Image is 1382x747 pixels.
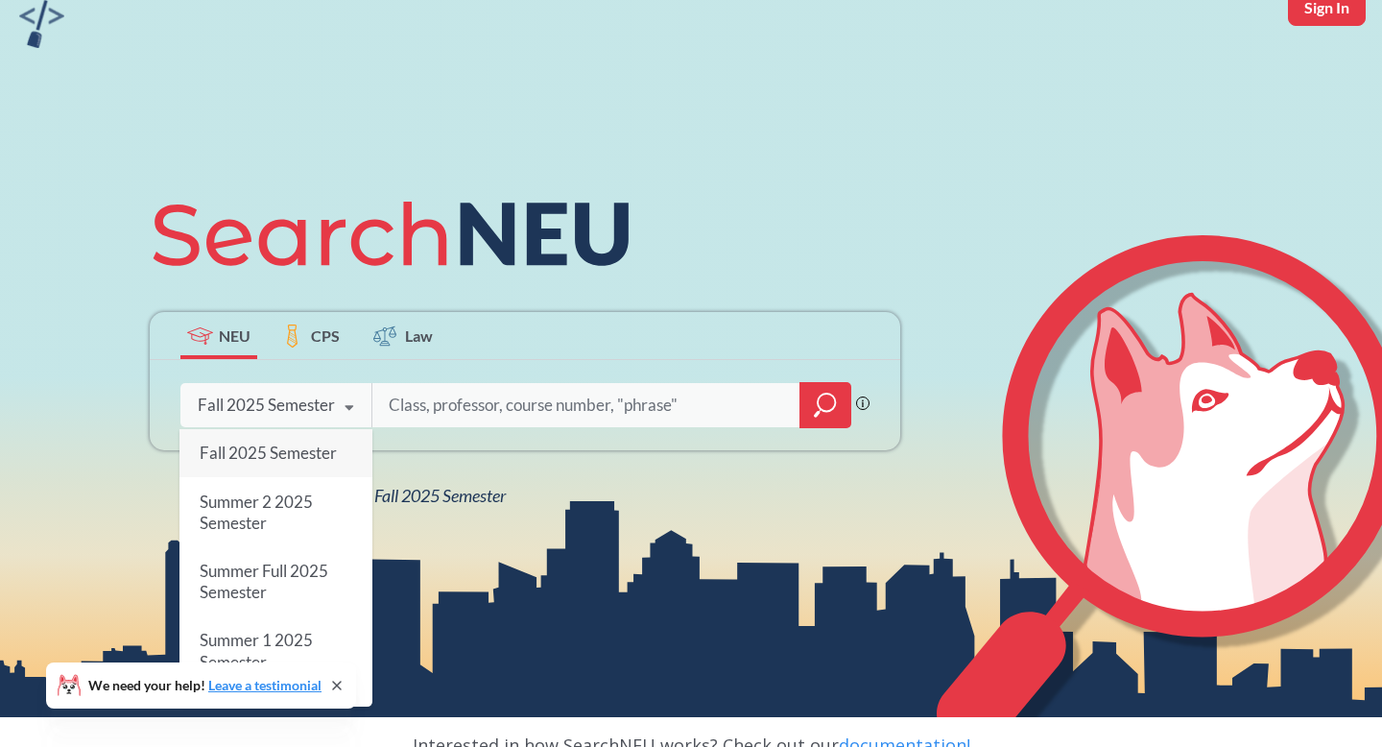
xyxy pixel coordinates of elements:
div: magnifying glass [799,382,851,428]
span: Fall 2025 Semester [200,443,337,463]
span: NEU [219,325,250,347]
svg: magnifying glass [814,392,837,419]
span: NEU Fall 2025 Semester [338,485,506,506]
span: Summer 2 2025 Semester [200,492,313,533]
a: Leave a testimonial [208,677,322,693]
span: Summer 1 2025 Semester [200,631,313,672]
input: Class, professor, course number, "phrase" [387,385,786,425]
span: CPS [311,325,340,347]
span: We need your help! [88,679,322,692]
span: Law [405,325,433,347]
span: Summer Full 2025 Semester [200,561,328,602]
div: Fall 2025 Semester [198,395,335,416]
